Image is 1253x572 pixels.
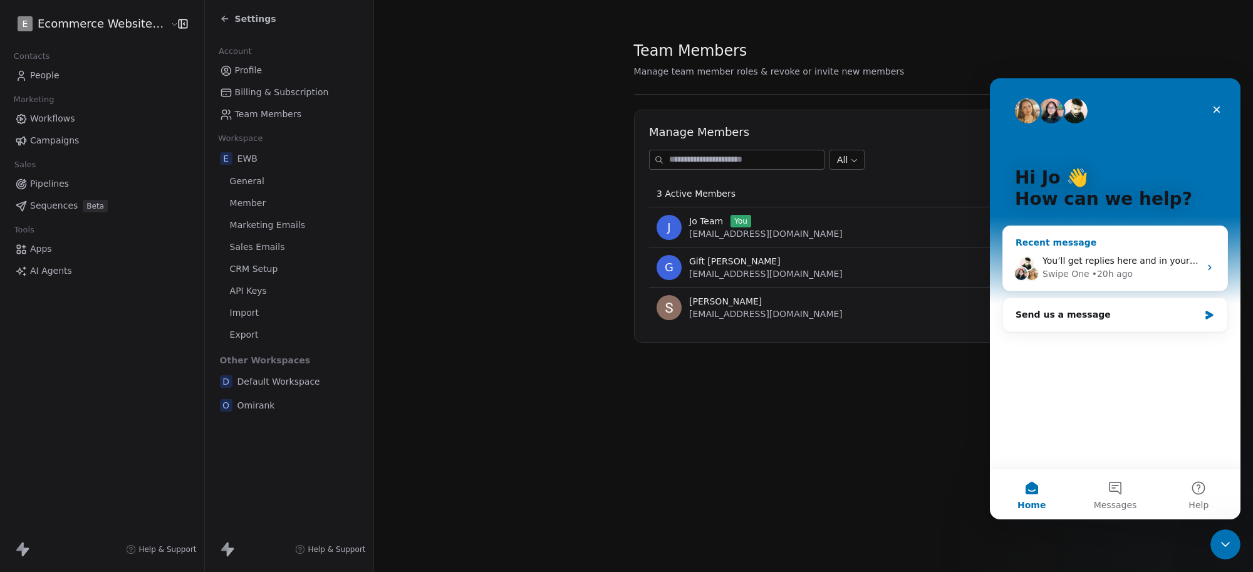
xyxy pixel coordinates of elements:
span: Apps [30,242,52,256]
a: People [10,65,194,86]
span: CRM Setup [230,263,278,276]
span: Default Workspace [237,375,320,388]
a: Sales Emails [215,237,363,257]
span: Ecommerce Website Builder [38,16,167,32]
a: Apps [10,239,194,259]
a: Export [215,325,363,345]
span: People [30,69,60,82]
span: E [23,18,28,30]
div: Swipe One [53,189,100,202]
span: D [220,375,232,388]
span: API Keys [230,284,267,298]
span: Marketing [8,90,60,109]
span: Other Workspaces [215,350,316,370]
span: Sequences [30,199,78,212]
span: Team Members [235,108,301,121]
span: G [657,255,682,280]
span: O [220,399,232,412]
a: Campaigns [10,130,194,151]
img: giaR4lctT0idw8jer3hs91meaW8LnoZWfNHfRKleEfU [657,295,682,320]
span: Contacts [8,47,55,66]
button: Messages [83,391,167,441]
div: Send us a message [26,230,209,243]
span: Manage team member roles & revoke or invite new members [634,66,905,76]
span: Profile [235,64,263,77]
span: Workflows [30,112,75,125]
span: Help [199,422,219,431]
span: Help & Support [308,544,365,554]
div: • 20h ago [102,189,143,202]
a: Marketing Emails [215,215,363,236]
a: Member [215,193,363,214]
span: [EMAIL_ADDRESS][DOMAIN_NAME] [689,269,843,279]
span: Export [230,328,259,341]
span: [EMAIL_ADDRESS][DOMAIN_NAME] [689,309,843,319]
span: 3 Active Members [657,189,736,199]
span: Jo Team [689,215,723,227]
span: AI Agents [30,264,72,278]
iframe: Intercom live chat [990,78,1240,519]
a: Pipelines [10,174,194,194]
span: Campaigns [30,134,79,147]
span: You [730,215,751,227]
span: Gift [PERSON_NAME] [689,255,781,268]
span: Messages [104,422,147,431]
span: Help & Support [138,544,196,554]
span: General [230,175,264,188]
span: Team Members [634,41,747,60]
a: Help & Support [126,544,196,554]
iframe: Intercom live chat [1210,529,1240,559]
div: Close [216,20,238,43]
span: You’ll get replies here and in your email: ✉️ [EMAIL_ADDRESS][DOMAIN_NAME] Our usual reply time 🕒... [53,177,533,187]
span: [PERSON_NAME] [689,295,762,308]
a: General [215,171,363,192]
span: Sales [9,155,41,174]
span: Marketing Emails [230,219,305,232]
span: Import [230,306,259,320]
span: [EMAIL_ADDRESS][DOMAIN_NAME] [689,229,843,239]
h1: Manage Members [649,125,1183,140]
a: Settings [220,13,276,25]
span: Sales Emails [230,241,285,254]
span: Account [213,42,257,61]
span: Member [230,197,266,210]
a: Import [215,303,363,323]
span: Home [28,422,56,431]
span: Workspace [212,129,268,148]
a: Team Members [215,104,363,125]
span: Pipelines [30,177,69,190]
span: Billing & Subscription [235,86,329,99]
span: Beta [83,200,108,212]
a: Profile [215,60,363,81]
button: EEcommerce Website Builder [15,13,162,34]
span: J [657,215,682,240]
a: API Keys [215,281,363,301]
a: Workflows [10,108,194,129]
a: SequencesBeta [10,195,194,216]
div: Send us a message [13,219,238,254]
button: Help [167,391,251,441]
a: AI Agents [10,261,194,281]
span: EWB [237,152,257,165]
a: Billing & Subscription [215,82,363,103]
a: Help & Support [295,544,365,554]
span: Omirank [237,399,275,412]
a: CRM Setup [215,259,363,279]
span: E [220,152,232,165]
span: Settings [235,13,276,25]
span: Tools [9,221,39,239]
